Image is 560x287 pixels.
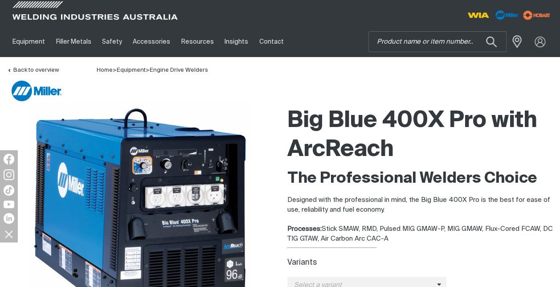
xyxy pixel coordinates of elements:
[287,224,553,244] div: Stick SMAW, RMD, Pulsed MIG GMAW-P, MIG GMAW, Flux-Cored FCAW, DC TIG GTAW, Air Carbon Arc CAC-A
[520,8,553,22] img: miller
[287,259,317,266] label: Variants
[117,67,146,73] a: Equipment
[287,169,553,189] h2: The Professional Welders Choice
[476,31,507,52] button: Search products
[97,26,127,57] a: Safety
[4,185,14,196] img: TikTok
[127,26,176,57] a: Accessories
[146,67,150,73] span: >
[7,26,417,57] nav: Main
[7,26,50,57] a: Equipment
[287,225,322,232] strong: Processes:
[287,107,553,164] h1: Big Blue 400X Pro with ArcReach
[4,154,14,164] img: Facebook
[287,195,553,215] p: Designed with the professional in mind, the Big Blue 400X Pro is the best for ease of use, reliab...
[50,26,96,57] a: Filler Metals
[97,67,113,73] span: Home
[12,81,61,101] img: Miller
[253,26,289,57] a: Contact
[113,67,117,73] span: >
[1,226,16,242] img: hide socials
[176,26,219,57] a: Resources
[7,67,59,73] a: Back to overview
[150,67,208,73] a: Engine Drive Welders
[97,66,113,73] a: Home
[369,32,506,52] input: Product name or item number...
[4,169,14,180] img: Instagram
[4,201,14,208] img: YouTube
[219,26,253,57] a: Insights
[4,213,14,224] img: LinkedIn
